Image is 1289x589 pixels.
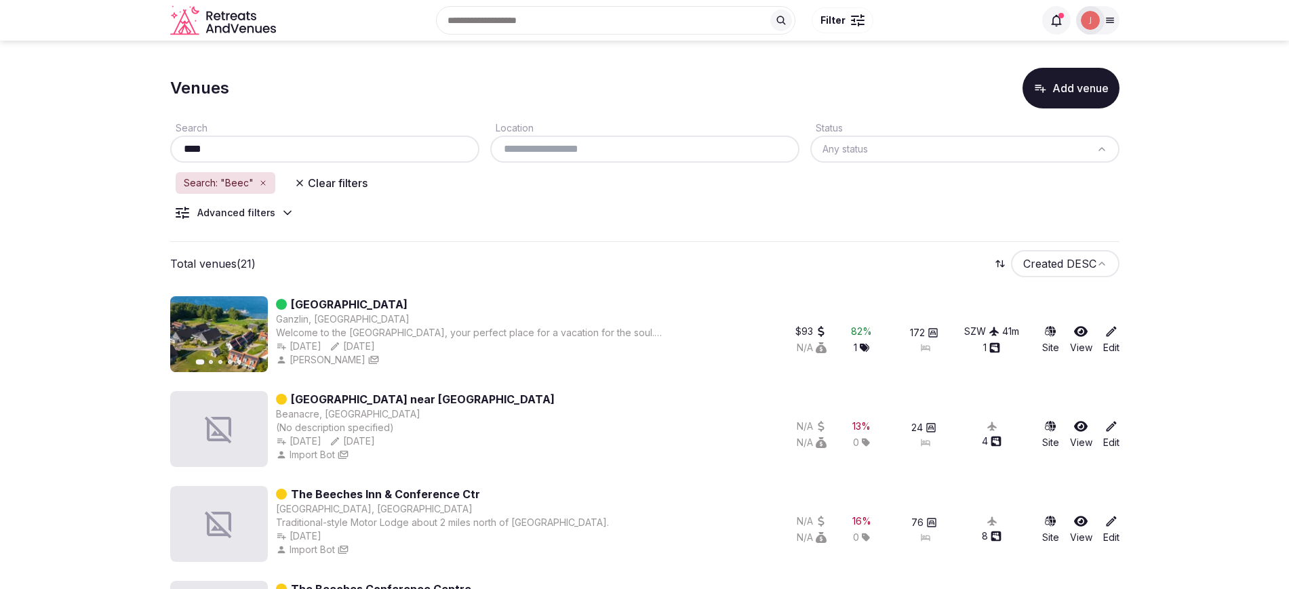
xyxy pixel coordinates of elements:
[170,296,268,372] img: Featured image for BEECH Resort Plauer See
[854,341,869,354] button: 1
[276,543,335,556] button: Import Bot
[851,325,872,338] div: 82 %
[910,326,938,340] button: 172
[330,434,375,448] button: [DATE]
[795,325,827,338] button: $93
[276,407,420,421] button: Beanacre, [GEOGRAPHIC_DATA]
[184,176,254,190] span: Search: "Beec"
[209,360,213,364] button: Go to slide 2
[276,421,555,434] div: (No description specified)
[1042,514,1059,544] a: Site
[797,341,827,354] button: N/A
[170,77,229,100] h1: Venues
[1070,514,1092,544] a: View
[290,543,335,556] span: Import Bot
[851,325,872,338] button: 82%
[1002,325,1019,338] button: 41m
[964,325,999,338] button: SZW
[237,360,241,364] button: Go to slide 5
[1103,514,1119,544] a: Edit
[170,5,279,36] svg: Retreats and Venues company logo
[1103,420,1119,449] a: Edit
[291,486,480,502] a: The Beeches Inn & Conference Ctr
[276,502,473,516] button: [GEOGRAPHIC_DATA], [GEOGRAPHIC_DATA]
[218,360,222,364] button: Go to slide 3
[911,421,923,434] span: 24
[170,256,256,271] p: Total venues (21)
[228,360,232,364] button: Go to slide 4
[276,353,365,367] button: [PERSON_NAME]
[1081,11,1100,30] img: Joanna Asiukiewicz
[197,206,275,220] div: Advanced filters
[195,359,204,365] button: Go to slide 1
[490,122,534,134] label: Location
[291,296,408,312] a: [GEOGRAPHIC_DATA]
[797,436,827,449] button: N/A
[797,531,827,544] button: N/A
[820,14,846,27] span: Filter
[276,529,321,543] button: [DATE]
[286,171,376,195] button: Clear filters
[982,434,1002,448] button: 4
[290,448,335,462] span: Import Bot
[1023,68,1119,108] button: Add venue
[911,421,936,434] button: 24
[330,340,375,353] button: [DATE]
[797,514,827,528] button: N/A
[852,420,871,433] button: 13%
[853,531,859,544] span: 0
[911,516,924,529] span: 76
[1042,325,1059,354] a: Site
[797,420,827,433] button: N/A
[983,341,1000,354] button: 1
[1070,325,1092,354] a: View
[812,7,873,33] button: Filter
[810,122,843,134] label: Status
[276,326,673,340] div: Welcome to the [GEOGRAPHIC_DATA], your perfect place for a vacation for the soul. Located in the ...
[276,312,410,326] button: Ganzlin, [GEOGRAPHIC_DATA]
[1042,420,1059,449] a: Site
[170,5,279,36] a: Visit the homepage
[911,516,937,529] button: 76
[982,529,1002,543] button: 8
[852,514,871,528] button: 16%
[170,122,207,134] label: Search
[276,448,335,462] button: Import Bot
[910,326,925,340] span: 172
[276,434,321,448] button: [DATE]
[1002,325,1019,338] div: 41 m
[852,514,871,528] div: 16 %
[853,436,859,449] span: 0
[852,420,871,433] div: 13 %
[276,516,609,529] div: Traditional-style Motor Lodge about 2 miles north of [GEOGRAPHIC_DATA].
[1070,420,1092,449] a: View
[276,340,321,353] button: [DATE]
[290,353,365,367] span: [PERSON_NAME]
[291,391,555,407] a: [GEOGRAPHIC_DATA] near [GEOGRAPHIC_DATA]
[1103,325,1119,354] a: Edit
